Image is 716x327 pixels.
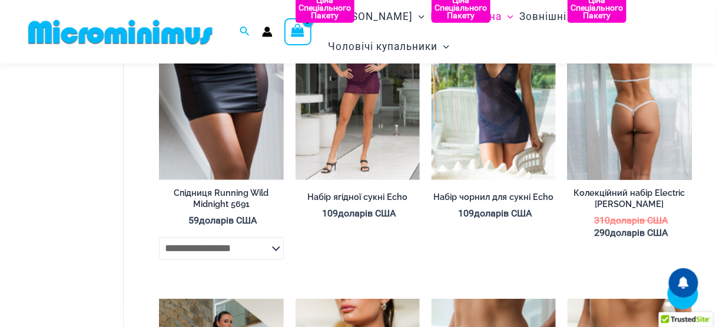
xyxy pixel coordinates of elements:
[610,228,668,239] font: доларів США
[432,192,556,208] a: Набір чорнил для сукні Echo
[516,2,581,32] a: ЗовнішніПеремикач менюПеремикач меню
[430,11,502,22] font: Мікробілизна
[574,188,685,209] font: Колекційний набір Electric [PERSON_NAME]
[188,215,199,226] font: 59
[433,192,553,202] font: Набір чорнил для сукні Echo
[566,2,578,32] span: Перемикач меню
[325,32,452,62] a: Чоловічі купальникиПеремикач менюПеремикач меню
[307,192,407,202] font: Набір ягідної сукні Echo
[427,2,516,32] a: МікробілизнаПеремикач менюПеремикач меню
[159,188,283,215] a: Спідниця Running Wild Midnight 5691
[174,188,268,209] font: Спідниця Running Wild Midnight 5691
[502,2,513,32] span: Перемикач меню
[594,228,610,239] font: 290
[610,215,668,226] font: доларів США
[474,208,532,219] font: доларів США
[338,208,396,219] font: доларів США
[199,215,257,226] font: доларів США
[296,192,420,208] a: Набір ягідної сукні Echo
[458,208,474,219] font: 109
[322,208,338,219] font: 109
[262,26,273,37] a: Посилання на значок облікового запису
[284,18,311,45] a: Переглянути кошик для покупок, порожній
[328,11,413,22] font: [PERSON_NAME]
[325,2,427,32] a: [PERSON_NAME]Перемикач менюПеремикач меню
[413,2,425,32] span: Перемикач меню
[519,11,566,22] font: Зовнішні
[24,19,217,45] img: ЛОГОТИП МАГАЗИНУ MM FLAT
[568,188,692,215] a: Колекційний набір Electric [PERSON_NAME]
[240,25,250,39] a: Посилання на значок пошуку
[594,215,610,226] font: 310
[328,41,437,52] font: Чоловічі купальники
[29,39,135,275] iframe: TrustedSite Certified
[437,32,449,62] span: Перемикач меню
